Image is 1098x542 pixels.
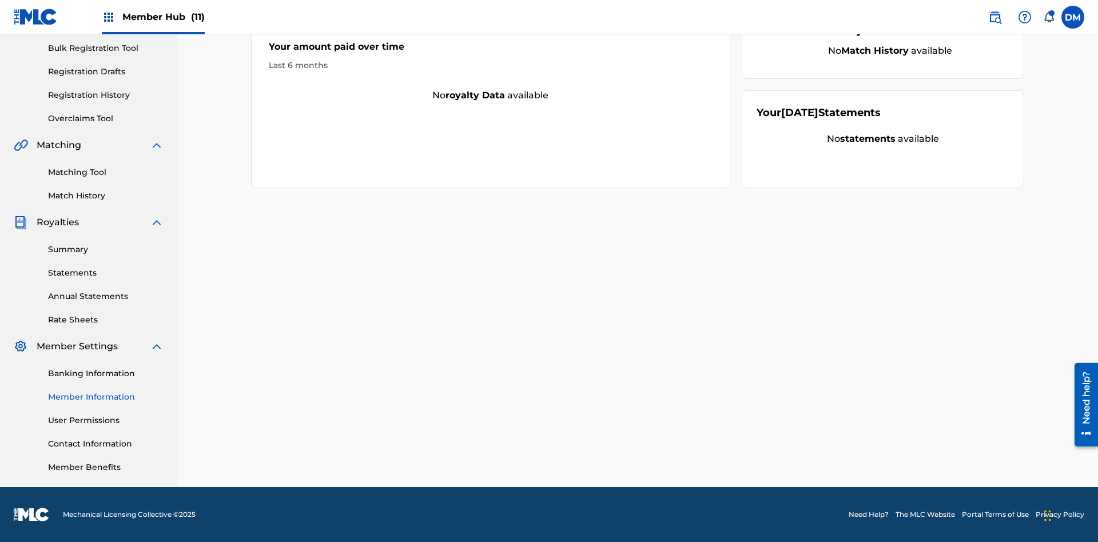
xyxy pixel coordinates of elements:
span: Mechanical Licensing Collective © 2025 [63,509,196,520]
a: Contact Information [48,438,164,450]
strong: statements [840,133,896,144]
img: help [1018,10,1032,24]
a: Need Help? [849,509,889,520]
a: Annual Statements [48,290,164,302]
a: Registration Drafts [48,66,164,78]
img: logo [14,508,49,521]
div: No available [771,44,1010,58]
strong: royalty data [445,90,505,101]
span: (11) [191,11,205,22]
a: Statements [48,267,164,279]
img: MLC Logo [14,9,58,25]
a: Match History [48,190,164,202]
img: Top Rightsholders [102,10,116,24]
div: No available [757,132,1010,146]
div: No available [252,89,730,102]
a: The MLC Website [896,509,955,520]
a: Public Search [984,6,1006,29]
div: Help [1013,6,1036,29]
img: Royalties [14,216,27,229]
div: Your amount paid over time [269,40,713,59]
div: Drag [1044,499,1051,533]
span: Royalties [37,216,79,229]
img: expand [150,340,164,353]
span: Matching [37,138,81,152]
a: User Permissions [48,415,164,427]
a: Member Benefits [48,461,164,473]
img: expand [150,138,164,152]
a: Summary [48,244,164,256]
span: [DATE] [781,106,818,119]
div: Your Statements [757,105,881,121]
iframe: Chat Widget [1041,487,1098,542]
iframe: Resource Center [1066,358,1098,452]
a: Matching Tool [48,166,164,178]
a: Overclaims Tool [48,113,164,125]
div: User Menu [1061,6,1084,29]
img: search [988,10,1002,24]
a: Member Information [48,391,164,403]
a: Registration History [48,89,164,101]
a: Banking Information [48,368,164,380]
img: Matching [14,138,28,152]
span: Member Settings [37,340,118,353]
span: Member Hub [122,10,205,23]
a: Bulk Registration Tool [48,42,164,54]
strong: Match History [841,45,909,56]
a: Rate Sheets [48,314,164,326]
a: Privacy Policy [1036,509,1084,520]
div: Notifications [1043,11,1055,23]
a: Portal Terms of Use [962,509,1029,520]
div: Last 6 months [269,59,713,71]
img: Member Settings [14,340,27,353]
img: expand [150,216,164,229]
